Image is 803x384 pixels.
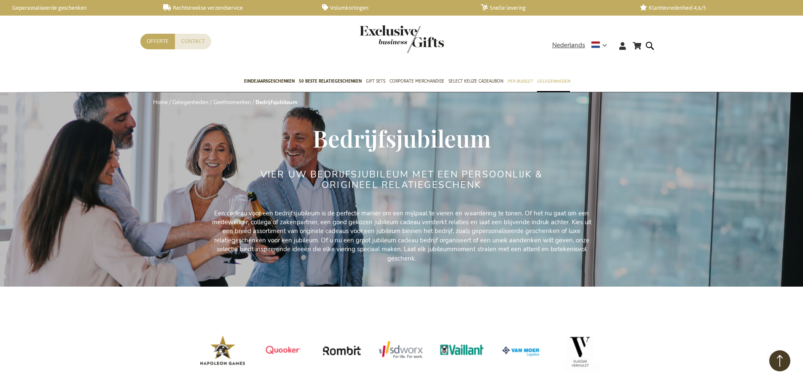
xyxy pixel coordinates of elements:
[537,77,570,86] span: Gelegenheden
[313,122,491,153] span: Bedrijfsjubileum
[255,99,297,106] strong: Bedrijfsjubileum
[4,4,150,11] a: Gepersonaliseerde geschenken
[299,77,362,86] span: 50 beste relatiegeschenken
[448,77,503,86] span: Select Keuze Cadeaubon
[360,25,444,53] img: Exclusive Business gifts logo
[552,40,585,50] span: Nederlands
[244,169,560,190] h2: VIER UW BEDRIJFSJUBILEUM MET EEN PERSOONLIJK & ORIGINEEL RELATIEGESCHENK
[552,40,612,50] div: Nederlands
[481,4,626,11] a: Snelle levering
[213,99,251,106] a: Geefmomenten
[172,99,208,106] a: Gelegenheden
[244,77,295,86] span: Eindejaarsgeschenken
[212,209,591,263] p: Een cadeau voor een bedrijfsjubileum is de perfecte manier om een mijlpaal te vieren en waarderin...
[389,77,444,86] span: Corporate Merchandise
[140,34,175,49] a: Offerte
[153,99,168,106] a: Home
[508,77,533,86] span: Per Budget
[360,25,402,53] a: store logo
[163,4,309,11] a: Rechtstreekse verzendservice
[175,34,211,49] a: Contact
[322,4,467,11] a: Volumkortingen
[640,4,785,11] a: Klanttevredenheid 4,6/5
[366,77,385,86] span: Gift Sets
